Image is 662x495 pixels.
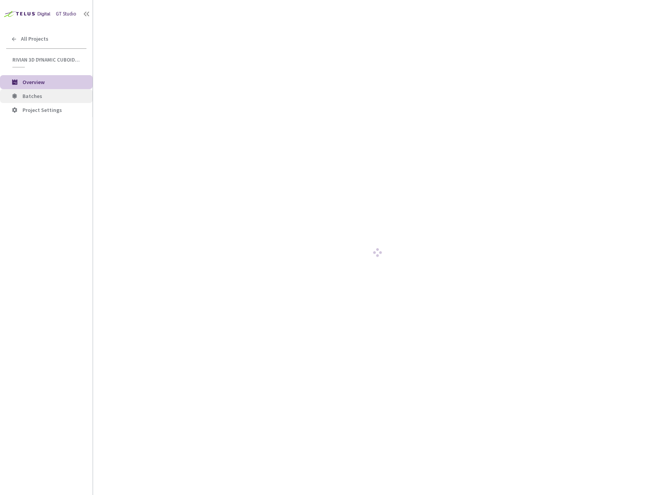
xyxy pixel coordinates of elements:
span: All Projects [21,36,48,42]
span: Overview [22,79,45,86]
span: Rivian 3D Dynamic Cuboids[2024-25] [12,57,82,63]
span: Project Settings [22,107,62,113]
div: GT Studio [56,10,76,18]
span: Batches [22,93,42,100]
